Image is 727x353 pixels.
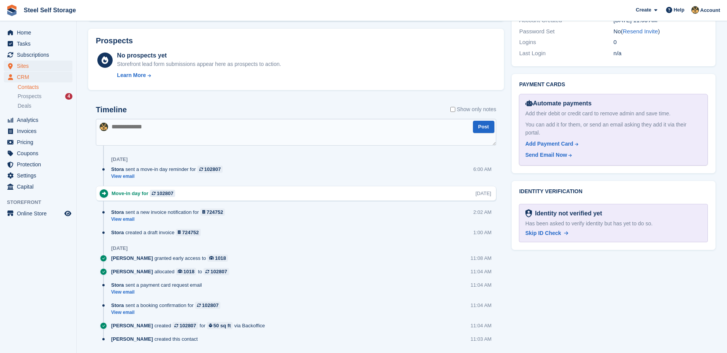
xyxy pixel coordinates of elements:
[111,309,224,316] a: View email
[100,123,108,131] img: James Steel
[525,229,568,237] a: Skip ID Check
[213,322,231,329] div: 50 sq ft
[614,27,708,36] div: No
[111,268,153,275] span: [PERSON_NAME]
[4,38,72,49] a: menu
[519,82,708,88] h2: Payment cards
[207,254,228,262] a: 1018
[4,115,72,125] a: menu
[117,60,281,68] div: Storefront lead form submissions appear here as prospects to action.
[519,189,708,195] h2: Identity verification
[117,51,281,60] div: No prospects yet
[210,268,227,275] div: 102807
[18,93,41,100] span: Prospects
[157,190,173,197] div: 102807
[614,38,708,47] div: 0
[111,209,124,216] span: Stora
[4,170,72,181] a: menu
[18,92,72,100] a: Prospects 4
[111,166,124,173] span: Stora
[525,140,698,148] a: Add Payment Card
[17,115,63,125] span: Analytics
[4,148,72,159] a: menu
[111,335,202,343] div: created this contact
[17,181,63,192] span: Capital
[450,105,496,113] label: Show only notes
[111,229,205,236] div: created a draft invoice
[691,6,699,14] img: James Steel
[17,27,63,38] span: Home
[519,38,614,47] div: Logins
[471,281,492,289] div: 11:04 AM
[17,170,63,181] span: Settings
[4,61,72,71] a: menu
[525,209,532,218] img: Identity Verification Ready
[525,220,701,228] div: Has been asked to verify identity but has yet to do so.
[111,156,128,163] div: [DATE]
[172,322,198,329] a: 102807
[17,72,63,82] span: CRM
[525,230,561,236] span: Skip ID Check
[18,102,31,110] span: Deals
[700,7,720,14] span: Account
[614,49,708,58] div: n/a
[4,49,72,60] a: menu
[18,84,72,91] a: Contacts
[525,99,701,108] div: Automate payments
[519,27,614,36] div: Password Set
[525,151,567,159] div: Send Email Now
[471,254,492,262] div: 11:08 AM
[17,49,63,60] span: Subscriptions
[471,335,492,343] div: 11:03 AM
[111,245,128,251] div: [DATE]
[7,199,76,206] span: Storefront
[65,93,72,100] div: 4
[200,209,225,216] a: 724752
[202,302,218,309] div: 102807
[179,322,196,329] div: 102807
[636,6,651,14] span: Create
[111,302,224,309] div: sent a booking confirmation for
[4,72,72,82] a: menu
[111,229,124,236] span: Stora
[112,190,179,197] div: Move-in day for
[4,27,72,38] a: menu
[473,209,492,216] div: 2:02 AM
[111,166,226,173] div: sent a move-in day reminder for
[111,322,269,329] div: created for via Backoffice
[111,173,226,180] a: View email
[117,71,281,79] a: Learn More
[473,121,494,133] button: Post
[473,229,492,236] div: 1:00 AM
[111,268,233,275] div: allocated to
[450,105,455,113] input: Show only notes
[17,159,63,170] span: Protection
[117,71,146,79] div: Learn More
[111,281,124,289] span: Stora
[203,268,229,275] a: 102807
[17,61,63,71] span: Sites
[111,335,153,343] span: [PERSON_NAME]
[150,190,175,197] a: 102807
[176,229,201,236] a: 724752
[204,166,221,173] div: 102807
[623,28,658,34] a: Resend Invite
[473,166,492,173] div: 6:00 AM
[111,281,206,289] div: sent a payment card request email
[17,126,63,136] span: Invoices
[207,209,223,216] div: 724752
[96,36,133,45] h2: Prospects
[6,5,18,16] img: stora-icon-8386f47178a22dfd0bd8f6a31ec36ba5ce8667c1dd55bd0f319d3a0aa187defe.svg
[525,140,573,148] div: Add Payment Card
[17,208,63,219] span: Online Store
[476,190,491,197] div: [DATE]
[519,49,614,58] div: Last Login
[96,105,127,114] h2: Timeline
[674,6,684,14] span: Help
[525,110,701,118] div: Add their debit or credit card to remove admin and save time.
[471,268,492,275] div: 11:04 AM
[182,229,199,236] div: 724752
[17,137,63,148] span: Pricing
[532,209,602,218] div: Identity not verified yet
[471,302,492,309] div: 11:04 AM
